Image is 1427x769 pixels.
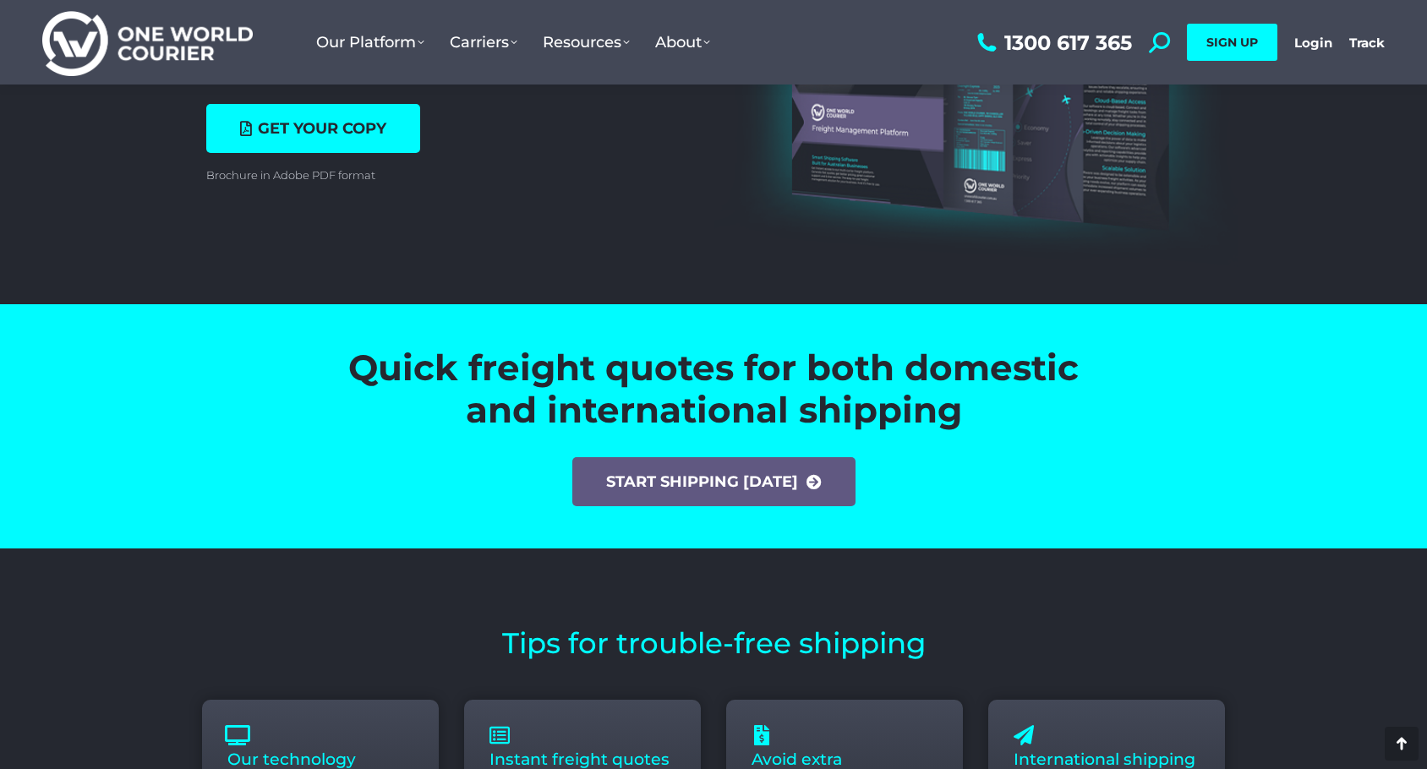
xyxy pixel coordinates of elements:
img: One World Courier [42,8,253,77]
a: Resources [530,16,642,68]
a: International shipping [1014,750,1195,769]
span: Carriers [450,33,517,52]
a: Our technology platform [227,725,248,745]
a: Track [1349,35,1385,51]
a: About [642,16,723,68]
div: Brochure in Adobe PDF format [206,170,697,181]
a: Instant freight quotes [489,750,670,769]
h2: Quick freight quotes for both domestic and international shipping [331,346,1096,432]
h2: Tips for trouble-free shipping [206,624,1221,662]
a: Instant freight quotes [489,725,510,745]
span: Resources [543,33,630,52]
a: International shipping [1014,725,1034,745]
a: Avoid extra surcharges [752,725,772,745]
a: SIGN UP [1187,24,1277,61]
a: Get your copy [206,104,420,153]
a: Our Platform [303,16,437,68]
span: SIGN UP [1206,35,1258,50]
a: Carriers [437,16,530,68]
span: About [655,33,710,52]
a: Login [1294,35,1332,51]
a: 1300 617 365 [973,32,1132,53]
span: Our Platform [316,33,424,52]
a: start shipping [DATE] [572,457,856,506]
